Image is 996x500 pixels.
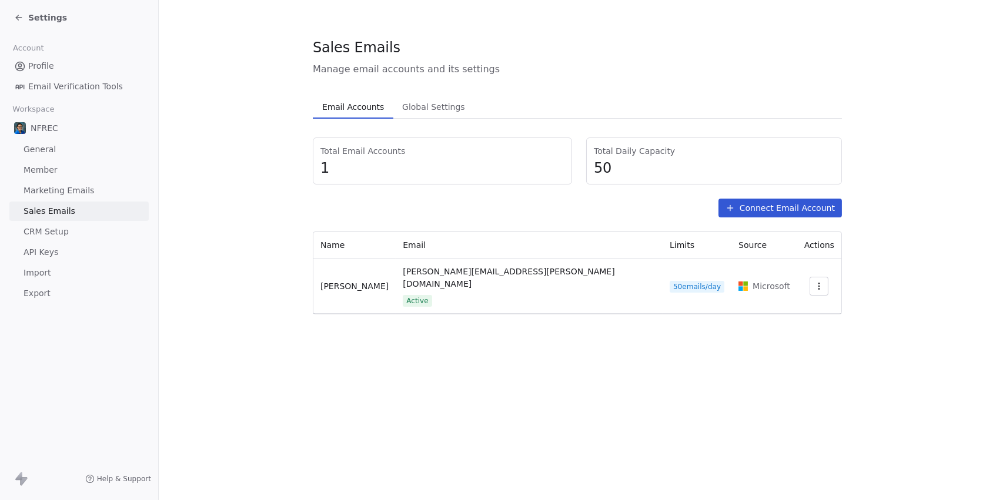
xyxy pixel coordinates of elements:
span: Export [24,287,51,300]
span: 50 [594,159,834,177]
span: Active [403,295,432,307]
span: Member [24,164,58,176]
span: 50 emails/day [670,281,724,293]
span: Actions [804,240,834,250]
span: Email Verification Tools [28,80,123,93]
span: Source [738,240,767,250]
a: Import [9,263,149,283]
a: Profile [9,56,149,76]
span: Account [8,39,49,57]
span: Help & Support [97,474,151,484]
span: NFREC [31,122,58,134]
a: Member [9,160,149,180]
a: Marketing Emails [9,181,149,200]
span: Name [320,240,345,250]
span: [PERSON_NAME][EMAIL_ADDRESS][PERSON_NAME][DOMAIN_NAME] [403,266,656,290]
span: Settings [28,12,67,24]
a: Settings [14,12,67,24]
span: Marketing Emails [24,184,94,197]
span: Total Daily Capacity [594,145,834,157]
span: Import [24,267,51,279]
span: Workspace [8,100,59,118]
a: Email Verification Tools [9,77,149,96]
span: Total Email Accounts [320,145,564,157]
button: Connect Email Account [718,199,842,217]
span: Sales Emails [24,205,75,217]
span: General [24,143,56,156]
span: Microsoft [753,280,790,292]
span: Manage email accounts and its settings [313,62,842,76]
span: Profile [28,60,54,72]
span: Sales Emails [313,39,400,56]
a: Help & Support [85,474,151,484]
span: 1 [320,159,564,177]
span: Email [403,240,426,250]
a: API Keys [9,243,149,262]
a: CRM Setup [9,222,149,241]
img: SK%20Logo%204k.jpg [14,122,26,134]
span: API Keys [24,246,58,259]
a: Export [9,284,149,303]
span: Global Settings [397,99,470,115]
a: Sales Emails [9,202,149,221]
span: [PERSON_NAME] [320,281,389,291]
a: General [9,140,149,159]
span: Limits [670,240,694,250]
span: CRM Setup [24,226,69,238]
span: Email Accounts [317,99,389,115]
